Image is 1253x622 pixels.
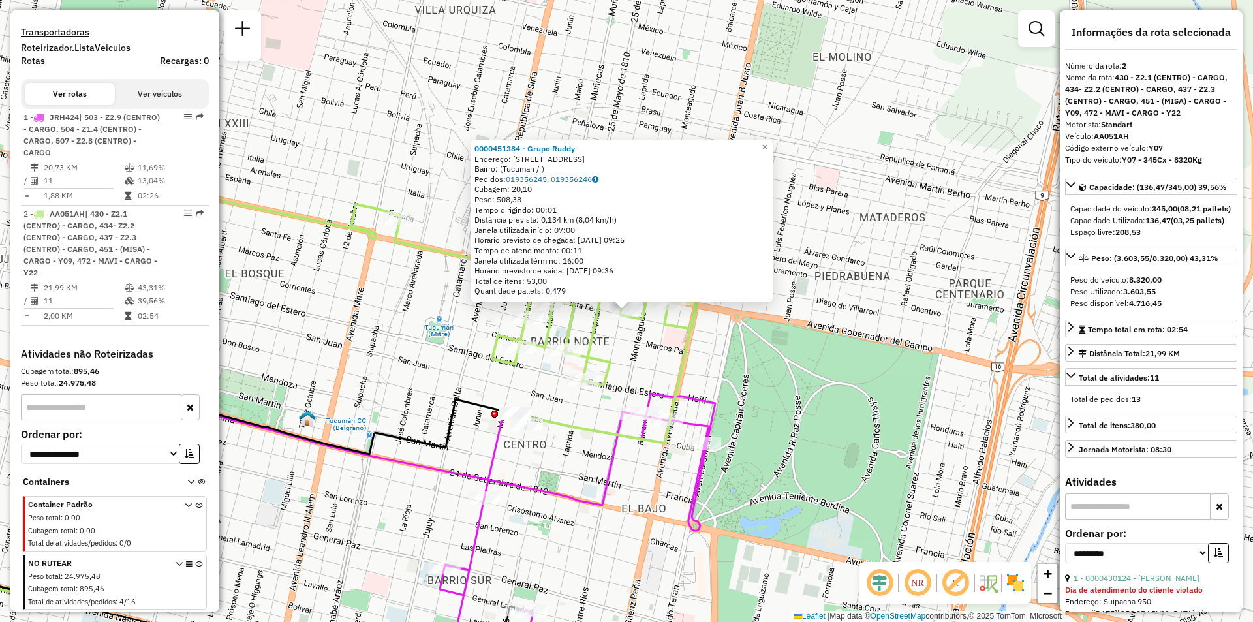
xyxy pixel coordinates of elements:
[125,284,134,292] i: % de utilização do peso
[137,174,203,187] td: 13,04%
[80,526,95,535] span: 0,00
[1065,72,1228,117] strong: 430 - Z2.1 (CENTRO) - CARGO, 434- Z2.2 (CENTRO) - CARGO, 437 - Z2.3 (CENTRO) - CARGO, 451 - (MISA...
[1038,564,1057,583] a: Zoom in
[61,513,63,522] span: :
[184,210,192,217] em: Opções
[43,309,124,322] td: 2,00 KM
[1005,572,1026,593] img: Exibir/Ocultar setores
[474,154,769,164] div: Endereço: [STREET_ADDRESS]
[137,281,203,294] td: 43,31%
[1079,420,1156,431] div: Total de itens:
[50,112,79,122] span: JRH424
[474,144,769,296] div: Tempo de atendimento: 00:11
[28,572,61,581] span: Peso total
[43,161,124,174] td: 20,73 KM
[184,113,192,121] em: Opções
[474,144,575,153] a: 0000451384 - Grupo Ruddy
[871,612,926,621] a: OpenStreetMap
[1065,131,1237,142] div: Veículo:
[28,557,169,569] span: NO RUTEAR
[31,284,39,292] i: Distância Total
[21,426,209,442] label: Ordenar por:
[125,297,134,305] i: % de utilização da cubagem
[1065,269,1237,315] div: Peso: (3.603,55/8.320,00) 43,31%
[1088,324,1188,334] span: Tempo total em rota: 02:54
[76,584,78,593] span: :
[474,215,769,225] div: Distância prevista: 0,134 km (8,04 km/h)
[43,294,124,307] td: 11
[828,612,829,621] span: |
[21,348,209,360] h4: Atividades não Roteirizadas
[23,209,157,277] span: | 430 - Z2.1 (CENTRO) - CARGO, 434- Z2.2 (CENTRO) - CARGO, 437 - Z2.3 (CENTRO) - CARGO, 451 - (MI...
[137,294,203,307] td: 39,56%
[1023,16,1049,42] a: Exibir filtros
[179,444,200,464] button: Ordem crescente
[65,572,101,581] span: 24.975,48
[757,140,773,155] a: Close popup
[116,597,117,606] span: :
[196,210,204,217] em: Rota exportada
[1044,585,1052,601] span: −
[1070,215,1232,226] div: Capacidade Utilizada:
[1130,420,1156,430] strong: 380,00
[21,27,209,38] h4: Transportadoras
[1038,583,1057,603] a: Zoom out
[23,112,160,157] span: 1 -
[25,83,115,105] button: Ver rotas
[1065,440,1237,458] a: Jornada Motorista: 08:30
[1132,394,1141,404] strong: 13
[474,194,521,204] span: Peso: 508,38
[1065,344,1237,362] a: Distância Total:21,99 KM
[474,276,769,287] div: Total de itens: 53,00
[1079,348,1180,360] div: Distância Total:
[1070,286,1232,298] div: Peso Utilizado:
[31,164,39,172] i: Distância Total
[1145,215,1171,225] strong: 136,47
[1065,198,1237,243] div: Capacidade: (136,47/345,00) 39,56%
[474,225,769,236] div: Janela utilizada início: 07:00
[1150,373,1159,382] strong: 11
[28,526,76,535] span: Cubagem total
[1065,178,1237,195] a: Capacidade: (136,47/345,00) 39,56%
[1115,227,1141,237] strong: 208,53
[196,113,204,121] em: Rota exportada
[1065,368,1237,386] a: Total de atividades:11
[119,597,136,606] span: 4/16
[794,612,826,621] a: Leaflet
[1177,204,1231,213] strong: (08,21 pallets)
[119,538,131,548] span: 0/0
[23,174,30,187] td: /
[1101,119,1132,129] strong: Standart
[21,377,209,389] div: Peso total:
[137,189,203,202] td: 02:26
[1065,476,1237,488] h4: Atividades
[1149,143,1163,153] strong: Y07
[1129,298,1162,308] strong: 4.716,45
[499,407,531,420] div: Atividade não roteirizada - CENCOSUD S.A.
[43,281,124,294] td: 21,99 KM
[1065,585,1203,595] strong: Dia de atendimento do cliente violado
[115,83,205,105] button: Ver veículos
[1123,287,1156,296] strong: 3.603,55
[125,192,131,200] i: Tempo total em rota
[186,561,193,610] i: Opções
[28,597,116,606] span: Total de atividades/pedidos
[1129,275,1162,285] strong: 8.320,00
[506,174,598,184] a: 019356245, 019356246
[23,475,170,489] span: Containers
[1070,275,1162,285] span: Peso do veículo:
[1065,119,1237,131] div: Motorista:
[125,164,134,172] i: % de utilização do peso
[21,365,209,377] div: Cubagem total:
[43,189,124,202] td: 1,88 KM
[1065,142,1237,154] div: Código externo veículo:
[23,309,30,322] td: =
[1070,203,1232,215] div: Capacidade do veículo:
[474,205,769,215] div: Tempo dirigindo: 00:01
[59,378,96,388] strong: 24.975,48
[864,567,895,599] span: Ocultar deslocamento
[1070,226,1232,238] div: Espaço livre:
[1065,608,1237,619] div: Bairro: ([DATE][GEOGRAPHIC_DATA] / )
[31,177,39,185] i: Total de Atividades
